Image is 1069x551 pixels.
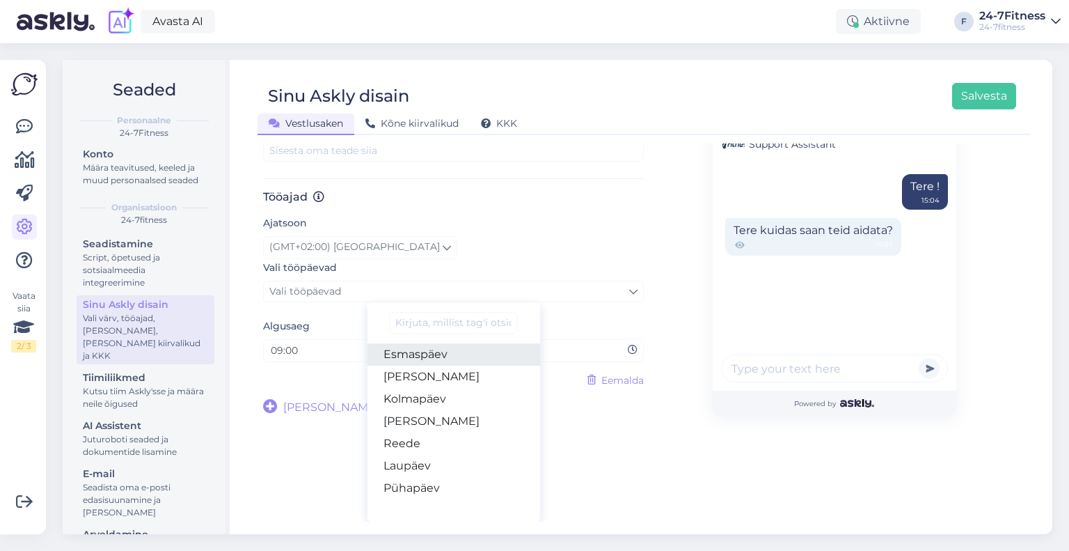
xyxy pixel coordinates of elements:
[367,433,540,455] a: Reede
[263,261,337,275] label: Vali tööpäevad
[83,527,208,542] div: Arveldamine
[141,10,215,33] a: Avasta AI
[979,22,1045,33] div: 24-7fitness
[389,312,517,334] input: Kirjuta, millist tag'i otsid
[902,174,948,210] div: Tere !
[269,117,343,130] span: Vestlusaken
[601,373,644,388] span: Eemalda
[83,385,208,410] div: Kutsu tiim Askly'sse ja määra neile õigused
[876,239,893,251] span: 15:05
[952,83,1016,109] button: Salvesta
[283,399,379,416] span: [PERSON_NAME]
[74,127,214,139] div: 24-7Fitness
[721,355,948,382] input: Type your text here
[263,190,644,203] h3: Tööajad
[83,162,208,187] div: Määra teavitused, keeled ja muud personaalsed seaded
[74,214,214,226] div: 24-7fitness
[722,133,745,155] img: Support
[83,433,208,458] div: Juturoboti seaded ja dokumentide lisamine
[83,251,208,289] div: Script, õpetused ja sotsiaalmeedia integreerimine
[117,114,171,127] b: Personaalne
[263,236,457,258] a: (GMT+02:00) [GEOGRAPHIC_DATA]
[794,398,874,408] span: Powered by
[269,240,440,255] span: (GMT+02:00) [GEOGRAPHIC_DATA]
[83,312,208,362] div: Vali värv, tööajad, [PERSON_NAME], [PERSON_NAME] kiirvalikud ja KKK
[11,71,38,98] img: Askly Logo
[263,216,307,231] label: Ajatsoon
[725,218,901,256] div: Tere kuidas saan teid aidata?
[77,465,214,521] a: E-mailSeadista oma e-posti edasisuunamine ja [PERSON_NAME]
[367,410,540,433] a: [PERSON_NAME]
[365,117,459,130] span: Kõne kiirvalikud
[11,340,36,352] div: 2 / 3
[111,201,177,214] b: Organisatsioon
[77,368,214,412] a: TiimiliikmedKutsu tiim Askly'sse ja määra neile õigused
[74,77,214,103] h2: Seaded
[979,10,1061,33] a: 24-7Fitness24-7fitness
[367,366,540,388] a: [PERSON_NAME]
[106,7,135,36] img: explore-ai
[367,388,540,410] a: Kolmapäev
[77,417,214,460] a: AI AssistentJuturoboti seaded ja dokumentide lisamine
[263,319,310,334] label: Algusaeg
[840,399,874,408] img: Askly
[367,343,540,366] a: Esmaspäev
[268,83,409,109] div: Sinu Askly disain
[83,481,208,519] div: Seadista oma e-posti edasisuunamine ja [PERSON_NAME]
[921,195,940,205] div: 15:04
[367,455,540,477] a: Laupäev
[83,371,208,385] div: Tiimiliikmed
[83,467,208,481] div: E-mail
[77,235,214,291] a: SeadistamineScript, õpetused ja sotsiaalmeedia integreerimine
[749,137,836,151] span: Support Assistant
[77,145,214,189] a: KontoMäära teavitused, keeled ja muud personaalsed seaded
[979,10,1045,22] div: 24-7Fitness
[77,295,214,364] a: Sinu Askly disainVali värv, tööajad, [PERSON_NAME], [PERSON_NAME] kiirvalikud ja KKK
[83,419,208,433] div: AI Assistent
[367,477,540,499] a: Pühapäev
[83,237,208,251] div: Seadistamine
[263,281,644,302] a: Vali tööpäevad
[481,117,517,130] span: KKK
[11,290,36,352] div: Vaata siia
[83,147,208,162] div: Konto
[83,297,208,312] div: Sinu Askly disain
[954,12,974,31] div: F
[836,9,921,34] div: Aktiivne
[269,285,341,297] span: Vali tööpäevad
